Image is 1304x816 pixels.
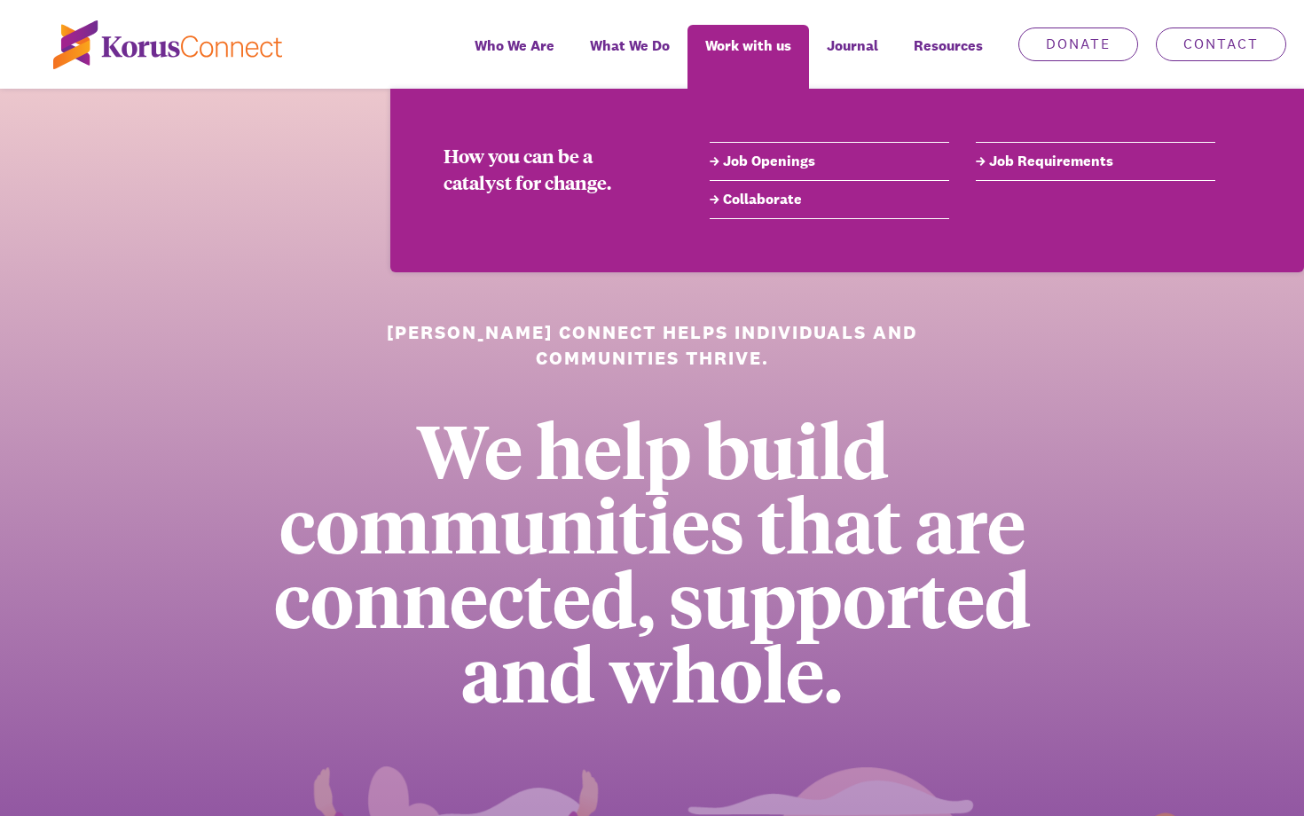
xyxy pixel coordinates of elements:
a: Work with us [687,25,809,89]
a: Job Openings [710,151,949,172]
a: Job Requirements [976,151,1215,172]
a: Journal [809,25,896,89]
span: Who We Are [475,33,554,59]
div: How you can be a catalyst for change. [444,142,656,195]
a: What We Do [572,25,687,89]
a: Who We Are [457,25,572,89]
div: Resources [896,25,1001,89]
img: korus-connect%2Fc5177985-88d5-491d-9cd7-4a1febad1357_logo.svg [53,20,282,69]
a: Contact [1156,27,1286,61]
h1: [PERSON_NAME] Connect helps individuals and communities thrive. [366,319,939,372]
span: Journal [827,33,878,59]
span: Work with us [705,33,791,59]
div: We help build communities that are connected, supported and whole. [216,412,1088,710]
a: Donate [1018,27,1138,61]
a: Collaborate [710,189,949,210]
span: What We Do [590,33,670,59]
